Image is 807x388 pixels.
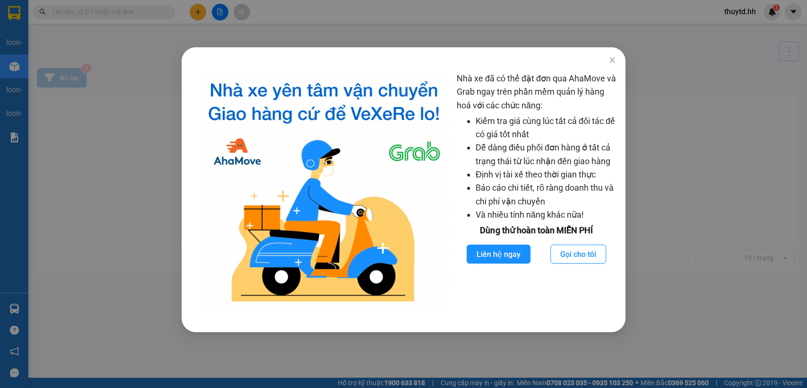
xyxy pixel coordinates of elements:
li: Kiểm tra giá cùng lúc tất cả đối tác để có giá tốt nhất [476,115,616,141]
li: Và nhiều tính năng khác nữa! [476,208,616,221]
div: Nhà xe đã có thể đặt đơn qua AhaMove và Grab ngay trên phần mềm quản lý hàng hoá với các chức năng: [457,72,616,309]
img: logo [199,72,449,309]
span: Gọi cho tôi [560,248,596,260]
li: Định vị tài xế theo thời gian thực [476,168,616,181]
span: close [608,56,616,64]
span: Liên hệ ngay [477,248,521,260]
button: Gọi cho tôi [550,245,606,264]
div: Dùng thử hoàn toàn MIỄN PHÍ [457,224,616,237]
li: Dễ dàng điều phối đơn hàng ở tất cả trạng thái từ lúc nhận đến giao hàng [476,141,616,168]
button: Liên hệ ngay [467,245,530,264]
button: Close [599,47,625,74]
li: Báo cáo chi tiết, rõ ràng doanh thu và chi phí vận chuyển [476,181,616,208]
